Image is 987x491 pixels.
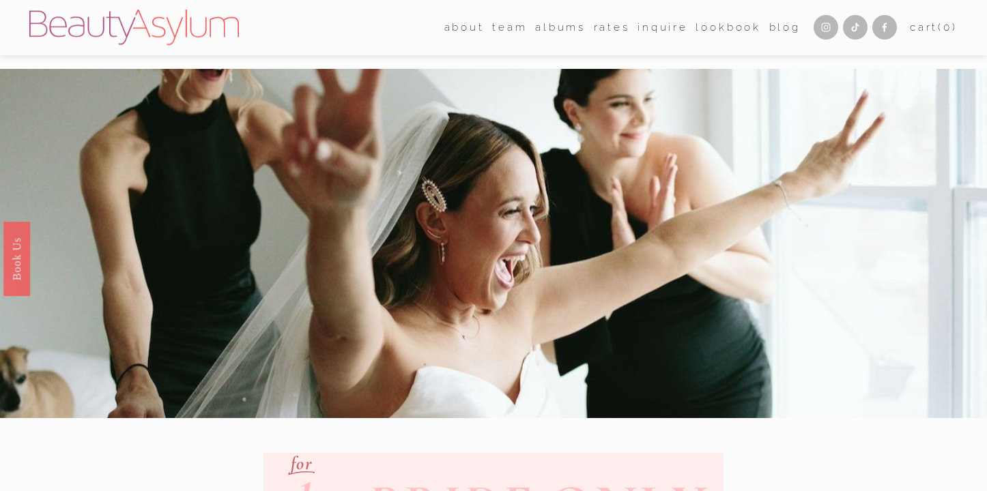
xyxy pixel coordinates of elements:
a: TikTok [843,15,868,40]
a: folder dropdown [492,17,527,38]
span: about [444,18,485,37]
span: 0 [943,21,952,33]
a: Book Us [3,222,30,296]
a: albums [535,17,586,38]
a: Instagram [814,15,838,40]
span: team [492,18,527,37]
a: Lookbook [696,17,761,38]
img: Beauty Asylum | Bridal Hair &amp; Makeup Charlotte &amp; Atlanta [29,10,239,45]
em: for [291,452,313,475]
a: Rates [594,17,630,38]
a: 0 items in cart [910,18,958,37]
a: folder dropdown [444,17,485,38]
span: ( ) [938,21,957,33]
a: Blog [769,17,801,38]
a: Inquire [638,17,688,38]
a: Facebook [872,15,897,40]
